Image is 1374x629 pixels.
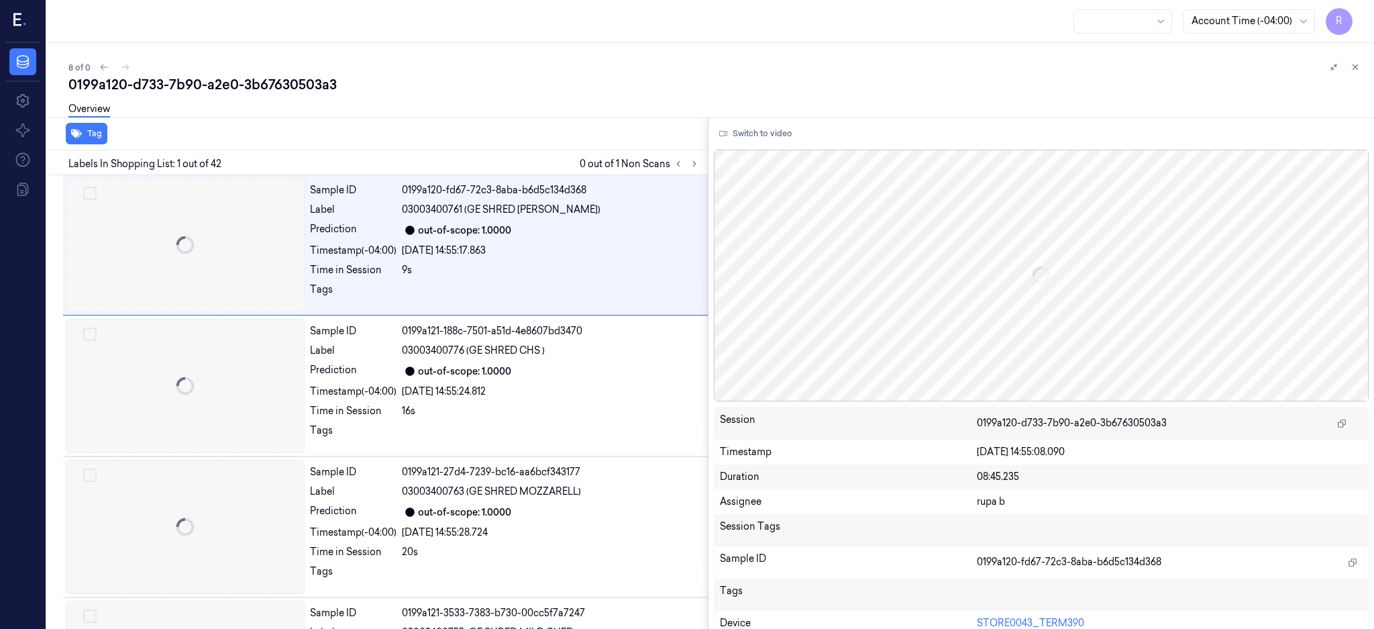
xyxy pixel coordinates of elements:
[310,385,397,399] div: Timestamp (-04:00)
[310,606,397,620] div: Sample ID
[310,222,397,238] div: Prediction
[418,505,511,520] div: out-of-scope: 1.0000
[720,552,977,573] div: Sample ID
[310,283,397,304] div: Tags
[402,244,700,258] div: [DATE] 14:55:17.863
[83,187,97,200] button: Select row
[977,445,1363,459] div: [DATE] 14:55:08.090
[310,424,397,445] div: Tags
[402,606,700,620] div: 0199a121-3533-7383-b730-00cc5f7a7247
[402,526,700,540] div: [DATE] 14:55:28.724
[977,555,1161,569] span: 0199a120-fd67-72c3-8aba-b6d5c134d368
[977,470,1363,484] div: 08:45.235
[310,203,397,217] div: Label
[720,470,977,484] div: Duration
[402,385,700,399] div: [DATE] 14:55:24.812
[720,445,977,459] div: Timestamp
[720,584,977,606] div: Tags
[402,404,700,418] div: 16s
[68,62,91,73] span: 8 of 0
[310,344,397,358] div: Label
[977,416,1167,430] span: 0199a120-d733-7b90-a2e0-3b67630503a3
[402,485,581,499] span: 03003400763 (GE SHRED MOZZARELL)
[402,263,700,277] div: 9s
[580,156,702,172] span: 0 out of 1 Non Scans
[310,485,397,499] div: Label
[402,183,700,197] div: 0199a120-fd67-72c3-8aba-b6d5c134d368
[402,324,700,338] div: 0199a121-188c-7501-a51d-4e8607bd3470
[720,495,977,509] div: Assignee
[310,183,397,197] div: Sample ID
[977,495,1363,509] div: rupa b
[714,123,798,144] button: Switch to video
[720,413,977,434] div: Session
[68,157,221,171] span: Labels In Shopping List: 1 out of 42
[68,75,1363,94] div: 0199a120-d733-7b90-a2e0-3b67630503a3
[418,365,511,379] div: out-of-scope: 1.0000
[83,610,97,623] button: Select row
[402,344,545,358] span: 03003400776 (GE SHRED CHS )
[66,123,107,144] button: Tag
[418,224,511,238] div: out-of-scope: 1.0000
[310,565,397,586] div: Tags
[720,520,977,541] div: Session Tags
[310,545,397,559] div: Time in Session
[310,526,397,540] div: Timestamp (-04:00)
[310,404,397,418] div: Time in Session
[310,244,397,258] div: Timestamp (-04:00)
[310,465,397,479] div: Sample ID
[1326,8,1353,35] button: R
[68,102,110,117] a: Overview
[310,504,397,520] div: Prediction
[402,545,700,559] div: 20s
[310,324,397,338] div: Sample ID
[310,363,397,379] div: Prediction
[402,203,600,217] span: 03003400761 (GE SHRED [PERSON_NAME])
[310,263,397,277] div: Time in Session
[83,469,97,482] button: Select row
[83,328,97,341] button: Select row
[402,465,700,479] div: 0199a121-27d4-7239-bc16-aa6bcf343177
